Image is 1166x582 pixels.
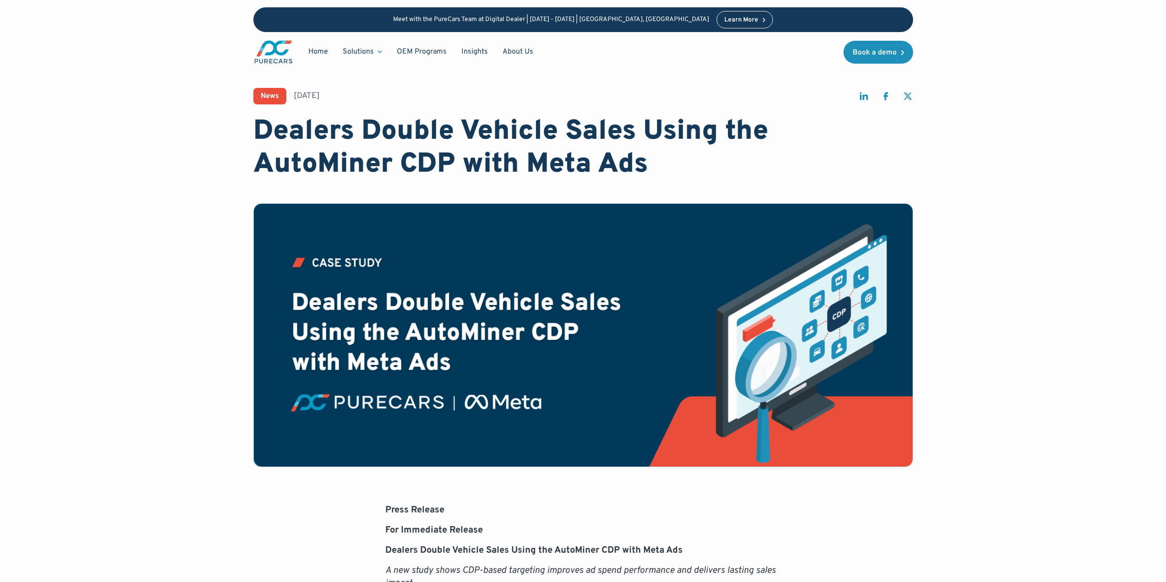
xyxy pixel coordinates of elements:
img: purecars logo [253,39,294,65]
a: Learn More [717,11,773,28]
p: Meet with the PureCars Team at Digital Dealer | [DATE] - [DATE] | [GEOGRAPHIC_DATA], [GEOGRAPHIC_... [393,16,709,24]
div: Learn More [724,17,758,23]
a: Home [301,43,335,60]
a: OEM Programs [389,43,454,60]
a: share on facebook [880,91,891,106]
div: Solutions [343,47,374,57]
div: [DATE] [294,90,320,102]
div: Book a demo [853,49,897,56]
strong: For Immediate Release [385,524,483,536]
strong: Dealers Double Vehicle Sales Using the AutoMiner CDP with Meta Ads [385,544,683,556]
div: News [261,92,279,100]
strong: Press Release [385,504,444,516]
a: share on linkedin [858,91,869,106]
a: Book a demo [843,41,913,64]
h1: Dealers Double Vehicle Sales Using the AutoMiner CDP with Meta Ads [253,115,913,181]
a: About Us [495,43,541,60]
a: Insights [454,43,495,60]
a: share on twitter [902,91,913,106]
a: main [253,39,294,65]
